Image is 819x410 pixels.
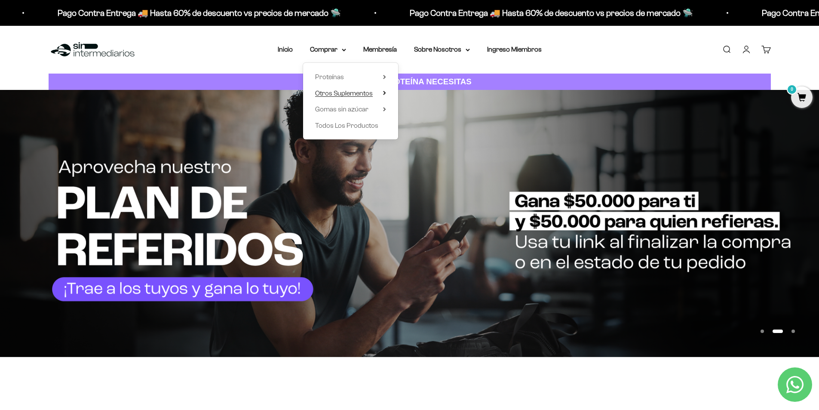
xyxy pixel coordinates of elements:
a: CUANTA PROTEÍNA NECESITAS [49,74,771,90]
summary: Gomas sin azúcar [315,104,386,115]
summary: Proteínas [315,71,386,83]
summary: Sobre Nosotros [414,44,470,55]
p: Pago Contra Entrega 🚚 Hasta 60% de descuento vs precios de mercado 🛸 [408,6,691,20]
summary: Comprar [310,44,346,55]
a: Membresía [363,46,397,53]
mark: 0 [787,84,797,95]
span: Proteínas [315,73,344,80]
a: 0 [791,93,813,103]
a: Todos Los Productos [315,120,386,131]
a: Inicio [278,46,293,53]
summary: Otros Suplementos [315,88,386,99]
strong: CUANTA PROTEÍNA NECESITAS [347,77,472,86]
span: Otros Suplementos [315,89,373,97]
a: Ingreso Miembros [487,46,542,53]
span: Todos Los Productos [315,122,378,129]
p: Pago Contra Entrega 🚚 Hasta 60% de descuento vs precios de mercado 🛸 [56,6,339,20]
span: Gomas sin azúcar [315,105,368,113]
